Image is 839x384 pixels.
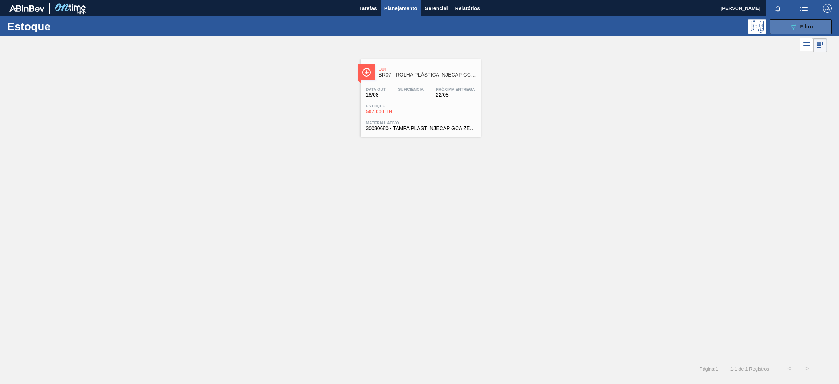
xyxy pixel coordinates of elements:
span: Gerencial [425,4,448,13]
span: 18/08 [366,92,386,98]
span: Filtro [800,24,813,30]
span: 507,000 TH [366,109,417,114]
span: Próxima Entrega [436,87,475,91]
span: Data out [366,87,386,91]
a: ÍconeOutBR07 - ROLHA PLÁSTICA INJECAP GCA ZERO SHORTData out18/08Suficiência-Próxima Entrega22/08... [355,54,484,137]
span: - [398,92,424,98]
span: Estoque [366,104,417,108]
button: > [798,360,816,378]
img: Logout [823,4,832,13]
img: Ícone [362,68,371,77]
span: Relatórios [455,4,480,13]
span: 22/08 [436,92,475,98]
img: userActions [800,4,808,13]
span: BR07 - ROLHA PLÁSTICA INJECAP GCA ZERO SHORT [379,72,477,78]
button: < [780,360,798,378]
h1: Estoque [7,22,119,31]
span: Suficiência [398,87,424,91]
span: 1 - 1 de 1 Registros [729,366,769,372]
span: Planejamento [384,4,417,13]
button: Notificações [766,3,789,13]
span: Tarefas [359,4,377,13]
div: Visão em Lista [800,38,813,52]
div: Visão em Cards [813,38,827,52]
span: Página : 1 [700,366,718,372]
div: Pogramando: nenhum usuário selecionado [748,19,766,34]
span: Out [379,67,477,71]
button: Filtro [770,19,832,34]
span: Material ativo [366,121,475,125]
img: TNhmsLtSVTkK8tSr43FrP2fwEKptu5GPRR3wAAAABJRU5ErkJggg== [9,5,44,12]
span: 30030680 - TAMPA PLAST INJECAP GCA ZERO NIV24 [366,126,475,131]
